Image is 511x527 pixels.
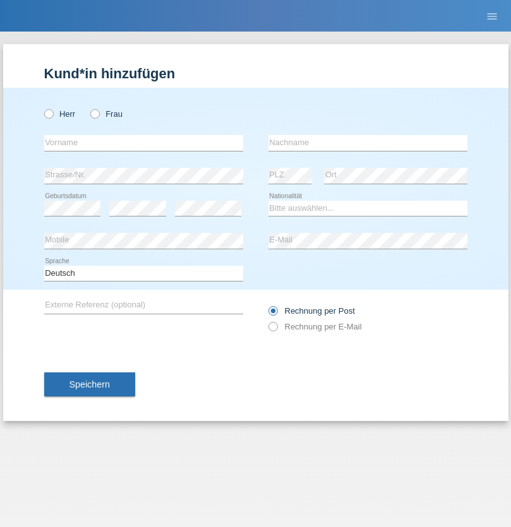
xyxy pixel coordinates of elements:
input: Rechnung per E-Mail [268,322,277,338]
i: menu [486,10,498,23]
button: Speichern [44,372,135,396]
label: Rechnung per E-Mail [268,322,362,331]
span: Speichern [69,379,110,389]
label: Herr [44,109,76,119]
label: Frau [90,109,123,119]
a: menu [479,12,505,20]
h1: Kund*in hinzufügen [44,66,467,81]
input: Frau [90,109,99,117]
input: Rechnung per Post [268,306,277,322]
input: Herr [44,109,52,117]
label: Rechnung per Post [268,306,355,316]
